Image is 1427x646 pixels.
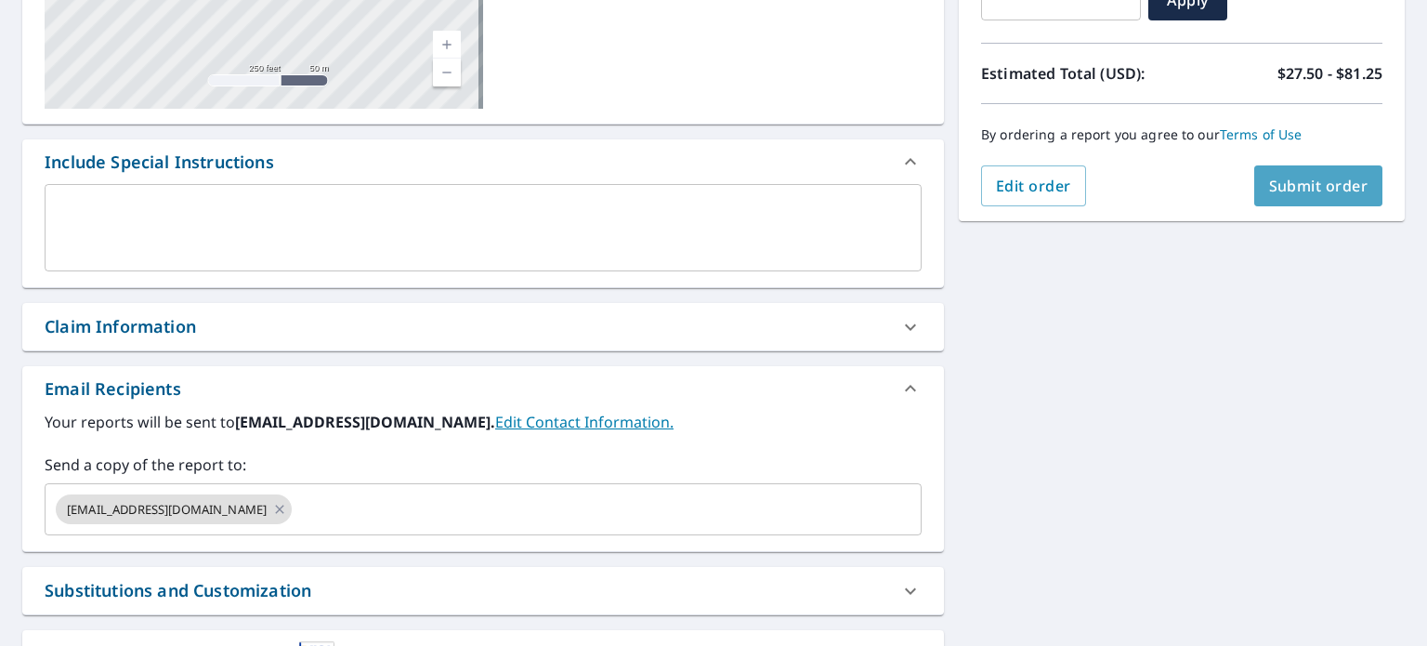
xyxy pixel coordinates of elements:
[45,411,922,433] label: Your reports will be sent to
[981,62,1182,85] p: Estimated Total (USD):
[22,567,944,614] div: Substitutions and Customization
[1277,62,1382,85] p: $27.50 - $81.25
[433,59,461,86] a: Current Level 17, Zoom Out
[45,454,922,476] label: Send a copy of the report to:
[981,165,1086,206] button: Edit order
[45,376,181,402] div: Email Recipients
[56,494,292,524] div: [EMAIL_ADDRESS][DOMAIN_NAME]
[45,314,196,339] div: Claim Information
[1269,176,1368,196] span: Submit order
[22,139,944,184] div: Include Special Instructions
[22,366,944,411] div: Email Recipients
[433,31,461,59] a: Current Level 17, Zoom In
[495,412,674,432] a: EditContactInfo
[22,303,944,350] div: Claim Information
[996,176,1071,196] span: Edit order
[45,578,311,603] div: Substitutions and Customization
[56,501,278,519] span: [EMAIL_ADDRESS][DOMAIN_NAME]
[1254,165,1383,206] button: Submit order
[235,412,495,432] b: [EMAIL_ADDRESS][DOMAIN_NAME].
[45,150,274,175] div: Include Special Instructions
[1220,125,1303,143] a: Terms of Use
[981,126,1382,143] p: By ordering a report you agree to our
